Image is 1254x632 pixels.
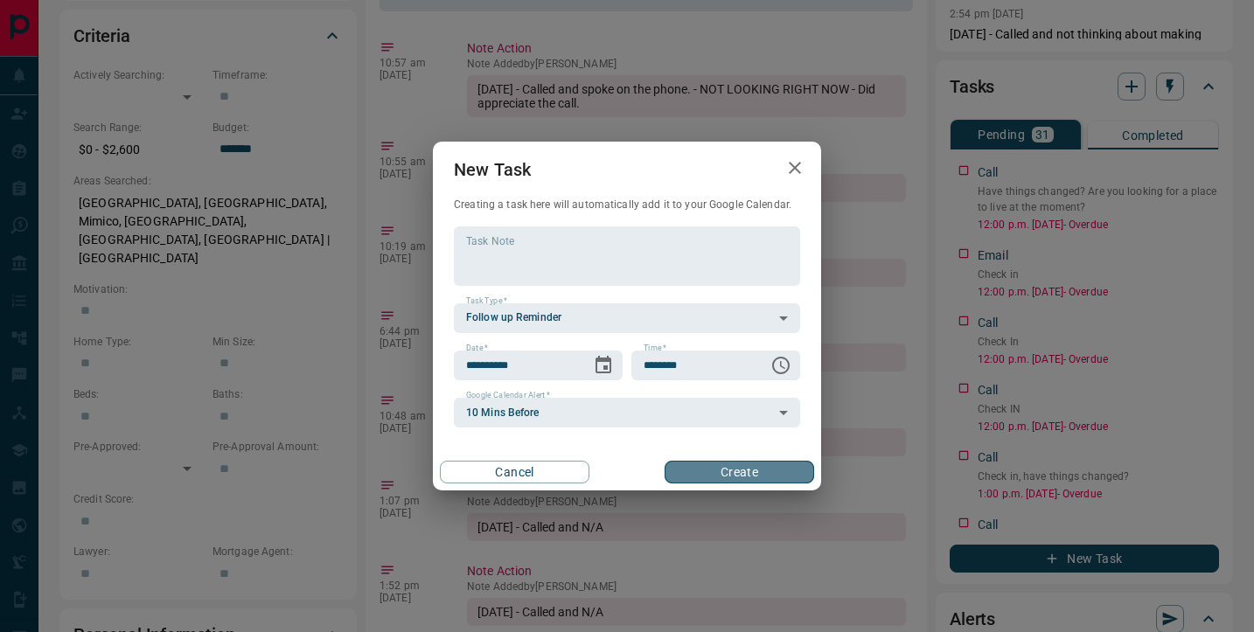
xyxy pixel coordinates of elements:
[466,295,507,307] label: Task Type
[440,461,589,483] button: Cancel
[454,303,800,333] div: Follow up Reminder
[644,343,666,354] label: Time
[586,348,621,383] button: Choose date, selected date is Aug 21, 2025
[454,198,800,212] p: Creating a task here will automatically add it to your Google Calendar.
[466,343,488,354] label: Date
[454,398,800,427] div: 10 Mins Before
[433,142,552,198] h2: New Task
[763,348,798,383] button: Choose time, selected time is 6:00 AM
[466,390,550,401] label: Google Calendar Alert
[665,461,814,483] button: Create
